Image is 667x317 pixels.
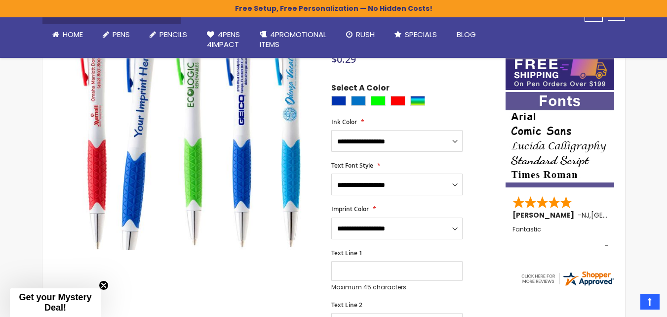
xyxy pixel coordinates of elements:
span: Ink Color [331,118,357,126]
span: [GEOGRAPHIC_DATA] [591,210,664,220]
a: 4PROMOTIONALITEMS [250,24,336,56]
a: Rush [336,24,385,45]
div: Get your Mystery Deal!Close teaser [10,288,101,317]
span: NJ [582,210,589,220]
img: font-personalization-examples [506,92,614,187]
span: Rush [356,29,375,40]
div: Fantastic [512,226,608,247]
img: 4pens.com widget logo [520,270,615,287]
span: Imprint Color [331,205,369,213]
a: Blog [447,24,486,45]
div: Blue Light [351,96,366,106]
a: Specials [385,24,447,45]
span: - , [578,210,664,220]
a: 4Pens4impact [197,24,250,56]
div: Lime Green [371,96,386,106]
span: Blog [457,29,476,40]
button: Close teaser [99,280,109,290]
span: Specials [405,29,437,40]
span: 4Pens 4impact [207,29,240,49]
span: $0.29 [331,52,356,66]
img: Free shipping on orders over $199 [506,54,614,90]
div: Blue [331,96,346,106]
p: Maximum 45 characters [331,283,463,291]
a: Home [42,24,93,45]
span: 4PROMOTIONAL ITEMS [260,29,326,49]
iframe: Google Customer Reviews [586,290,667,317]
a: Pens [93,24,140,45]
div: Red [391,96,405,106]
div: Assorted [410,96,425,106]
a: 4pens.com certificate URL [520,281,615,289]
span: Pencils [159,29,187,40]
span: Text Line 2 [331,301,362,309]
span: Get your Mystery Deal! [19,292,91,313]
span: Home [63,29,83,40]
span: Text Line 1 [331,249,362,257]
span: [PERSON_NAME] [512,210,578,220]
span: Select A Color [331,83,390,96]
a: Pencils [140,24,197,45]
span: Pens [113,29,130,40]
span: Text Font Style [331,161,373,170]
